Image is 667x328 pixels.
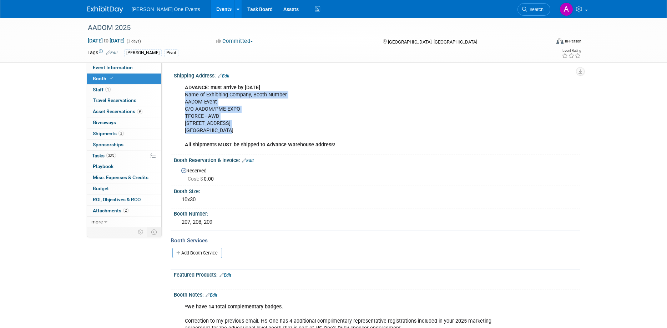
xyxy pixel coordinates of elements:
div: 207, 208, 209 [179,217,575,228]
a: Attachments2 [87,206,161,216]
div: Shipping Address: [174,70,580,80]
span: [GEOGRAPHIC_DATA], [GEOGRAPHIC_DATA] [388,39,477,45]
span: 2 [118,131,124,136]
span: [PERSON_NAME] One Events [132,6,200,12]
a: Staff1 [87,85,161,95]
img: Amanda Bartschi [560,2,573,16]
span: Shipments [93,131,124,136]
a: Event Information [87,62,161,73]
a: Edit [206,293,217,298]
span: 1 [105,87,111,92]
button: Committed [213,37,256,45]
span: (3 days) [126,39,141,44]
div: Booth Reservation & Invoice: [174,155,580,164]
a: Booth [87,74,161,84]
div: Featured Products: [174,269,580,279]
span: Staff [93,87,111,92]
div: Pivot [164,49,178,57]
span: Giveaways [93,120,116,125]
div: Reserved [179,165,575,182]
div: 10x30 [179,194,575,205]
a: Giveaways [87,117,161,128]
td: Tags [87,49,118,57]
a: Sponsorships [87,140,161,150]
a: Edit [106,50,118,55]
a: Search [517,3,550,16]
span: Booth [93,76,115,81]
img: Format-Inperson.png [556,38,564,44]
div: Name of Exhibiting Company, Booth Number AADOM Event C/O AADOM/PME EXPO TFORCE - AWD [STREET_ADDR... [180,81,501,152]
span: 0.00 [188,176,217,182]
img: ExhibitDay [87,6,123,13]
a: Playbook [87,161,161,172]
a: Add Booth Service [172,248,222,258]
a: Misc. Expenses & Credits [87,172,161,183]
td: Personalize Event Tab Strip [135,227,147,237]
div: Booth Size: [174,186,580,195]
a: Edit [242,158,254,163]
a: ROI, Objectives & ROO [87,195,161,205]
a: more [87,217,161,227]
div: Event Format [508,37,582,48]
span: Event Information [93,65,133,70]
span: Tasks [92,153,116,158]
span: Travel Reservations [93,97,136,103]
div: Booth Number: [174,208,580,217]
div: In-Person [565,39,581,44]
span: Sponsorships [93,142,123,147]
a: Budget [87,183,161,194]
b: ADVANCE: must arrive by [DATE] [185,85,260,91]
span: Playbook [93,163,113,169]
a: Asset Reservations9 [87,106,161,117]
span: 33% [106,153,116,158]
i: Booth reservation complete [110,76,113,80]
a: Shipments2 [87,128,161,139]
b: All shipments MUST be shipped to Advance Warehouse address! [185,142,335,148]
a: Travel Reservations [87,95,161,106]
span: Misc. Expenses & Credits [93,175,148,180]
td: Toggle Event Tabs [147,227,161,237]
a: Tasks33% [87,151,161,161]
span: more [91,219,103,224]
span: ROI, Objectives & ROO [93,197,141,202]
a: Edit [218,74,229,79]
span: Attachments [93,208,128,213]
b: *We have 14 total complementary badges. [185,304,283,310]
span: [DATE] [DATE] [87,37,125,44]
span: Cost: $ [188,176,204,182]
span: to [103,38,110,44]
div: Event Rating [562,49,581,52]
a: Edit [219,273,231,278]
span: Search [527,7,544,12]
div: AADOM 2025 [85,21,540,34]
div: Booth Notes: [174,289,580,299]
span: Asset Reservations [93,109,142,114]
span: 2 [123,208,128,213]
div: Booth Services [171,237,580,244]
div: [PERSON_NAME] [124,49,162,57]
span: Budget [93,186,109,191]
span: 9 [137,109,142,114]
